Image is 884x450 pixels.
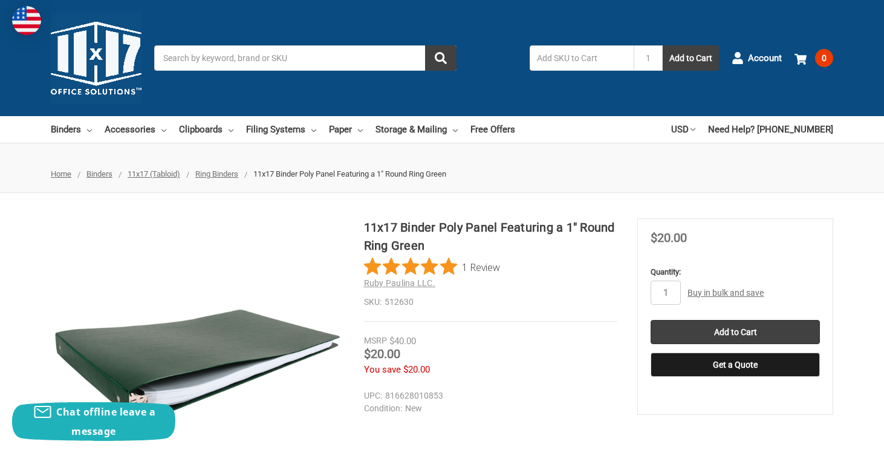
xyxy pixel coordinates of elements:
[329,116,363,143] a: Paper
[403,364,430,375] span: $20.00
[154,45,457,71] input: Search by keyword, brand or SKU
[364,296,382,308] dt: SKU:
[389,336,416,347] span: $40.00
[364,390,382,402] dt: UPC:
[795,42,833,74] a: 0
[732,42,782,74] a: Account
[364,402,402,415] dt: Condition:
[364,347,400,361] span: $20.00
[364,402,613,415] dd: New
[375,116,458,143] a: Storage & Mailing
[179,116,233,143] a: Clipboards
[651,353,820,377] button: Get a Quote
[671,116,695,143] a: USD
[708,116,833,143] a: Need Help? [PHONE_NUMBER]
[364,390,613,402] dd: 816628010853
[462,258,500,276] span: 1 Review
[815,49,833,67] span: 0
[56,405,155,438] span: Chat offline leave a message
[364,278,435,288] a: Ruby Paulina LLC.
[12,6,41,35] img: duty and tax information for United States
[651,320,820,344] input: Add to Cart
[51,169,71,178] a: Home
[12,402,175,441] button: Chat offline leave a message
[51,13,141,103] img: 11x17.com
[651,230,687,245] span: $20.00
[364,334,387,347] div: MSRP
[364,258,500,276] button: Rated 5 out of 5 stars from 1 reviews. Jump to reviews.
[195,169,238,178] a: Ring Binders
[364,364,401,375] span: You save
[364,296,618,308] dd: 512630
[663,45,719,71] button: Add to Cart
[470,116,515,143] a: Free Offers
[253,169,446,178] span: 11x17 Binder Poly Panel Featuring a 1" Round Ring Green
[51,116,92,143] a: Binders
[687,288,764,298] a: Buy in bulk and save
[748,51,782,65] span: Account
[530,45,634,71] input: Add SKU to Cart
[364,218,618,255] h1: 11x17 Binder Poly Panel Featuring a 1" Round Ring Green
[651,266,820,278] label: Quantity:
[86,169,112,178] a: Binders
[246,116,316,143] a: Filing Systems
[128,169,180,178] a: 11x17 (Tabloid)
[105,116,166,143] a: Accessories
